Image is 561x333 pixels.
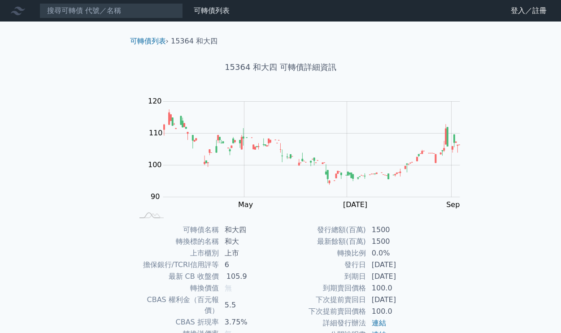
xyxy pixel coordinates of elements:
[281,317,366,329] td: 詳細發行辦法
[134,224,219,236] td: 可轉債名稱
[225,284,232,292] span: 無
[219,224,281,236] td: 和大四
[219,316,281,328] td: 3.75%
[151,192,160,201] tspan: 90
[144,97,474,227] g: Chart
[366,236,428,247] td: 1500
[281,247,366,259] td: 轉換比例
[281,271,366,282] td: 到期日
[134,247,219,259] td: 上市櫃別
[134,282,219,294] td: 轉換價值
[281,236,366,247] td: 最新餘額(百萬)
[219,247,281,259] td: 上市
[366,294,428,306] td: [DATE]
[372,319,386,327] a: 連結
[281,259,366,271] td: 發行日
[366,259,428,271] td: [DATE]
[219,294,281,316] td: 5.5
[366,247,428,259] td: 0.0%
[134,271,219,282] td: 最新 CB 收盤價
[225,271,249,282] div: 105.9
[134,236,219,247] td: 轉換標的名稱
[343,200,367,209] tspan: [DATE]
[134,294,219,316] td: CBAS 權利金（百元報價）
[171,36,217,47] li: 15364 和大四
[366,271,428,282] td: [DATE]
[366,224,428,236] td: 1500
[134,259,219,271] td: 擔保銀行/TCRI信用評等
[130,37,166,45] a: 可轉債列表
[219,236,281,247] td: 和大
[130,36,169,47] li: ›
[446,200,460,209] tspan: Sep
[238,200,253,209] tspan: May
[148,160,162,169] tspan: 100
[134,316,219,328] td: CBAS 折現率
[366,306,428,317] td: 100.0
[219,259,281,271] td: 6
[281,282,366,294] td: 到期賣回價格
[148,97,162,105] tspan: 120
[504,4,554,18] a: 登入／註冊
[194,6,230,15] a: 可轉債列表
[39,3,183,18] input: 搜尋可轉債 代號／名稱
[366,282,428,294] td: 100.0
[281,224,366,236] td: 發行總額(百萬)
[123,61,439,74] h1: 15364 和大四 可轉債詳細資訊
[281,294,366,306] td: 下次提前賣回日
[149,129,163,137] tspan: 110
[281,306,366,317] td: 下次提前賣回價格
